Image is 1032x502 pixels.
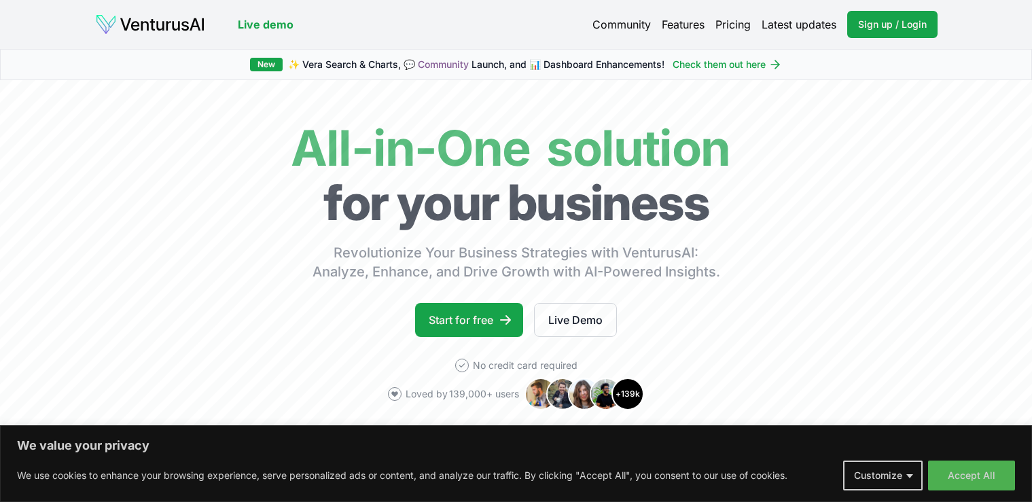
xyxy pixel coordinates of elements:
img: Avatar 3 [568,378,601,410]
img: logo [95,14,205,35]
a: Live Demo [534,303,617,337]
a: Live demo [238,16,293,33]
img: Avatar 4 [590,378,622,410]
a: Check them out here [673,58,782,71]
a: Community [592,16,651,33]
span: ✨ Vera Search & Charts, 💬 Launch, and 📊 Dashboard Enhancements! [288,58,664,71]
a: Features [662,16,705,33]
a: Start for free [415,303,523,337]
p: We value your privacy [17,437,1015,454]
p: We use cookies to enhance your browsing experience, serve personalized ads or content, and analyz... [17,467,787,484]
a: Community [418,58,469,70]
img: Avatar 2 [546,378,579,410]
button: Customize [843,461,923,490]
a: Latest updates [762,16,836,33]
a: Sign up / Login [847,11,938,38]
span: Sign up / Login [858,18,927,31]
div: New [250,58,283,71]
button: Accept All [928,461,1015,490]
img: Avatar 1 [524,378,557,410]
a: Pricing [715,16,751,33]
